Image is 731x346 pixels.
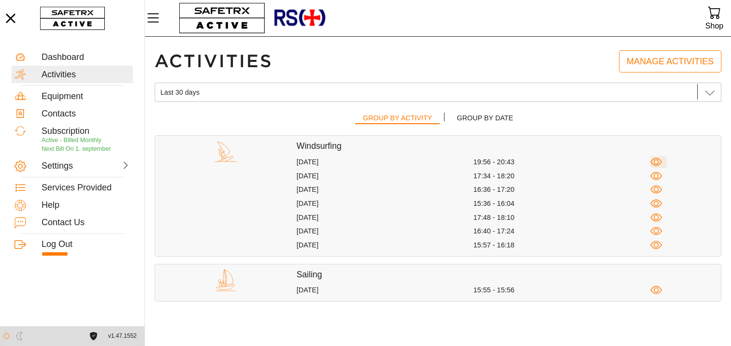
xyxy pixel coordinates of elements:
[473,213,650,222] div: 17:48 - 18:10
[14,217,26,229] img: ContactUs.svg
[42,145,111,152] span: Next Bill On 1. september
[102,328,143,344] button: v1.47.1552
[145,8,169,28] button: Menu
[297,158,473,167] div: [DATE]
[650,170,662,182] span: View
[215,269,237,291] img: SAILING.svg
[297,269,721,280] h5: Sailing
[42,183,130,193] div: Services Provided
[160,88,200,97] span: Last 30 days
[14,200,26,211] img: Help.svg
[155,50,273,72] h1: Activities
[473,241,650,250] div: 15:57 - 16:18
[108,331,137,341] span: v1.47.1552
[297,286,473,295] div: [DATE]
[297,185,473,194] div: [DATE]
[297,241,473,250] div: [DATE]
[215,141,237,163] img: WIND_SURFING.svg
[42,137,101,144] span: Active - Billed Monthly
[297,227,473,236] div: [DATE]
[14,125,26,137] img: Subscription.svg
[627,54,714,69] span: Manage Activities
[355,110,440,128] button: Group by Activity
[650,156,662,168] span: View
[14,90,26,102] img: Equipment.svg
[273,2,326,34] img: RescueLogo.png
[42,217,130,228] div: Contact Us
[42,70,130,80] div: Activities
[473,172,650,181] div: 17:34 - 18:20
[619,50,721,72] a: Manage Activities
[14,69,26,80] img: Activities.svg
[297,141,721,152] h5: Windsurfing
[650,212,662,224] span: View
[297,213,473,222] div: [DATE]
[650,225,662,237] span: View
[473,185,650,194] div: 16:36 - 17:20
[457,112,513,124] span: Group by Date
[42,239,130,250] div: Log Out
[42,126,130,137] div: Subscription
[473,199,650,208] div: 15:36 - 16:04
[297,199,473,208] div: [DATE]
[650,184,662,196] span: View
[42,200,130,211] div: Help
[363,112,432,124] span: Group by Activity
[42,161,84,172] div: Settings
[650,284,662,296] span: View
[297,172,473,181] div: [DATE]
[473,158,650,167] div: 19:56 - 20:43
[650,239,662,251] span: View
[42,109,130,119] div: Contacts
[449,110,521,128] button: Group by Date
[87,332,100,340] a: License Agreement
[650,198,662,210] span: View
[473,227,650,236] div: 16:40 - 17:24
[15,332,24,340] img: ModeDark.svg
[705,19,723,32] div: Shop
[473,286,650,295] div: 15:55 - 15:56
[42,52,130,63] div: Dashboard
[2,332,11,340] img: ModeLight.svg
[42,91,130,102] div: Equipment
